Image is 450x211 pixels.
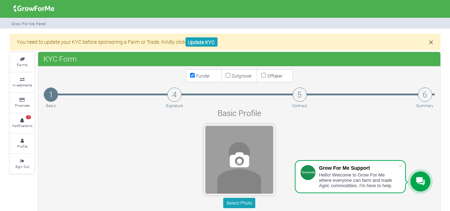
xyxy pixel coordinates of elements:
[10,114,35,133] a: 4 Notifications
[10,52,35,72] a: Farms
[17,144,27,149] small: Profile
[166,103,183,109] p: Signature
[261,73,266,78] input: Offtaker
[416,103,434,109] p: Summary
[418,88,432,102] h4: 6
[44,88,58,109] a: 1 Basic
[167,88,182,102] h4: 4
[429,38,433,46] button: Close
[15,164,29,169] small: Sign Out
[196,73,210,79] small: Funder
[12,123,32,128] small: Notifications
[185,37,218,47] a: Update KYC
[319,165,398,171] div: Grow For Me Support
[11,1,57,16] img: growforme image
[45,103,57,109] p: Basic
[226,73,230,78] input: Outgrower
[17,38,433,46] p: You need to update your KYC before sponsoring a Farm or Trade. Kindly click
[223,198,255,208] button: Select Photo
[11,21,46,26] small: Grow For Me Panel
[134,108,345,118] h4: Basic Profile
[319,172,398,188] div: Hello! Welcome to Grow For Me where everyone can farm and trade Agric commodities. I'm here to help.
[10,93,35,112] a: Finances
[293,88,307,102] h4: 5
[26,115,31,120] span: 4
[10,154,35,174] a: Sign Out
[42,52,79,66] span: KYC Form
[10,134,35,153] a: Profile
[44,88,58,102] h4: 1
[12,83,32,88] small: Investments
[292,103,307,109] p: Contract
[232,73,252,79] small: Outgrower
[429,37,433,47] span: ×
[10,73,35,92] a: Investments
[267,73,282,79] small: Offtaker
[17,62,27,67] small: Farms
[15,103,30,108] small: Finances
[190,73,195,78] input: Funder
